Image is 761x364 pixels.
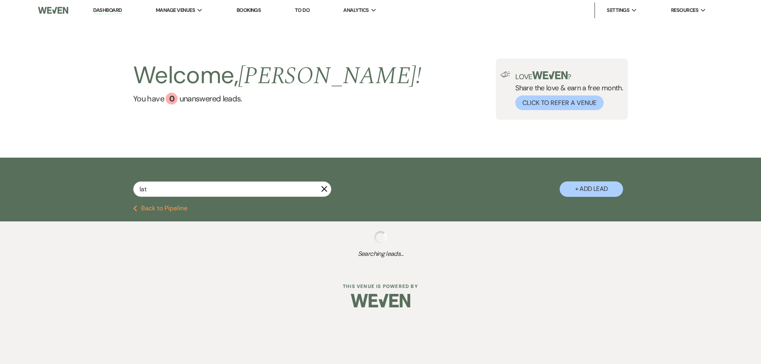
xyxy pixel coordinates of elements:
span: Manage Venues [156,6,195,14]
img: Weven Logo [38,2,68,19]
a: Bookings [237,7,261,13]
span: Resources [671,6,698,14]
button: Back to Pipeline [133,205,187,212]
img: loud-speaker-illustration.svg [501,71,511,78]
span: Settings [607,6,629,14]
button: + Add Lead [560,181,623,197]
img: weven-logo-green.svg [532,71,568,79]
h2: Welcome, [133,59,421,93]
span: Analytics [343,6,369,14]
img: loading spinner [374,231,387,244]
p: Love ? [515,71,623,80]
button: Click to Refer a Venue [515,95,604,110]
input: Search by name, event date, email address or phone number [133,181,331,197]
a: Dashboard [93,7,122,14]
div: 0 [166,93,178,105]
a: You have 0 unanswered leads. [133,93,421,105]
span: Searching leads... [38,249,723,259]
a: To Do [295,7,310,13]
span: [PERSON_NAME] ! [238,58,421,94]
div: Share the love & earn a free month. [511,71,623,110]
img: Weven Logo [351,287,410,314]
